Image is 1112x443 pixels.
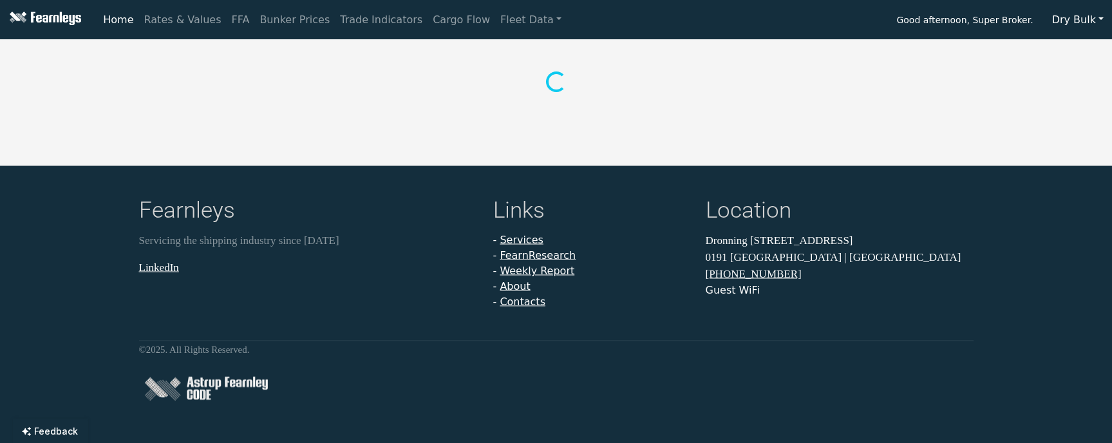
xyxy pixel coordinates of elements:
[500,296,545,308] a: Contacts
[706,249,974,265] p: 0191 [GEOGRAPHIC_DATA] | [GEOGRAPHIC_DATA]
[493,263,690,279] li: -
[500,249,576,261] a: FearnResearch
[493,197,690,227] h4: Links
[706,232,974,249] p: Dronning [STREET_ADDRESS]
[493,248,690,263] li: -
[495,7,567,33] a: Fleet Data
[428,7,495,33] a: Cargo Flow
[493,294,690,310] li: -
[139,344,250,355] small: © 2025 . All Rights Reserved.
[500,280,530,292] a: About
[706,268,802,280] a: [PHONE_NUMBER]
[896,10,1033,32] span: Good afternoon, Super Broker.
[706,283,760,298] button: Guest WiFi
[500,234,543,246] a: Services
[139,232,478,249] p: Servicing the shipping industry since [DATE]
[6,12,81,28] img: Fearnleys Logo
[139,261,179,273] a: LinkedIn
[227,7,255,33] a: FFA
[139,7,227,33] a: Rates & Values
[335,7,428,33] a: Trade Indicators
[98,7,138,33] a: Home
[493,232,690,248] li: -
[706,197,974,227] h4: Location
[493,279,690,294] li: -
[1044,8,1112,32] button: Dry Bulk
[139,197,478,227] h4: Fearnleys
[254,7,335,33] a: Bunker Prices
[500,265,574,277] a: Weekly Report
